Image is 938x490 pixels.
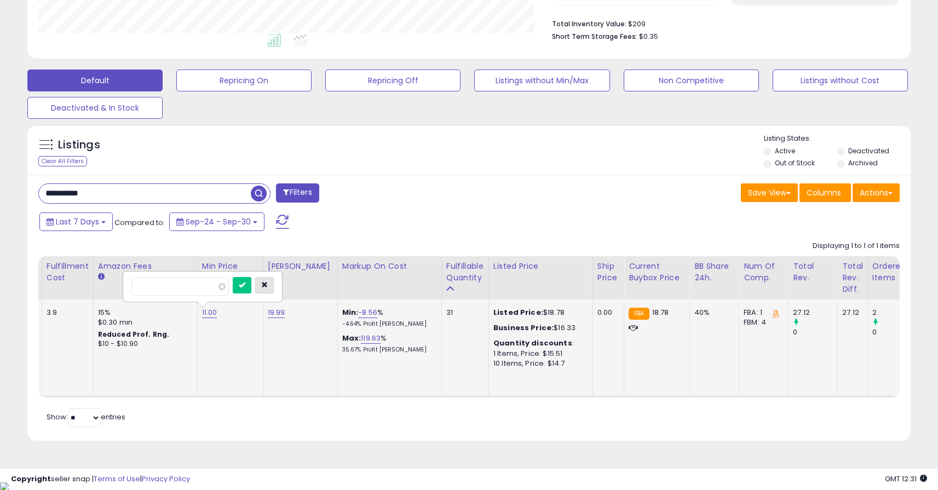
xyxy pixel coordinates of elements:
[98,308,189,318] div: 15%
[853,183,900,202] button: Actions
[597,261,619,284] div: Ship Price
[142,474,190,484] a: Privacy Policy
[807,187,841,198] span: Columns
[56,216,99,227] span: Last 7 Days
[552,32,637,41] b: Short Term Storage Fees:
[342,307,359,318] b: Min:
[342,320,433,328] p: -4.64% Profit [PERSON_NAME]
[268,307,285,318] a: 19.99
[629,261,685,284] div: Current Buybox Price
[775,158,815,168] label: Out of Stock
[342,261,437,272] div: Markup on Cost
[58,137,100,153] h5: Listings
[775,146,795,155] label: Active
[268,261,333,272] div: [PERSON_NAME]
[885,474,927,484] span: 2025-10-8 12:31 GMT
[169,212,264,231] button: Sep-24 - Sep-30
[813,241,900,251] div: Displaying 1 to 1 of 1 items
[793,327,837,337] div: 0
[446,261,484,284] div: Fulfillable Quantity
[11,474,51,484] strong: Copyright
[493,308,584,318] div: $18.78
[342,308,433,328] div: %
[446,308,480,318] div: 31
[493,322,554,333] b: Business Price:
[47,412,125,422] span: Show: entries
[325,70,461,91] button: Repricing Off
[842,308,859,318] div: 27.12
[342,333,361,343] b: Max:
[493,349,584,359] div: 1 Items, Price: $15.51
[39,212,113,231] button: Last 7 Days
[38,156,87,166] div: Clear All Filters
[114,217,165,228] span: Compared to:
[98,318,189,327] div: $0.30 min
[11,474,190,485] div: seller snap | |
[552,16,891,30] li: $209
[98,330,170,339] b: Reduced Prof. Rng.
[848,158,878,168] label: Archived
[98,261,193,272] div: Amazon Fees
[474,70,609,91] button: Listings without Min/Max
[27,70,163,91] button: Default
[202,307,217,318] a: 11.00
[361,333,381,344] a: 119.63
[552,19,626,28] b: Total Inventory Value:
[47,308,85,318] div: 3.9
[98,339,189,349] div: $10 - $10.90
[744,308,780,318] div: FBA: 1
[793,261,833,284] div: Total Rev.
[764,134,911,144] p: Listing States:
[848,146,889,155] label: Deactivated
[652,307,669,318] span: 18.78
[799,183,851,202] button: Columns
[202,261,258,272] div: Min Price
[98,272,105,282] small: Amazon Fees.
[493,338,572,348] b: Quantity discounts
[694,261,734,284] div: BB Share 24h.
[27,97,163,119] button: Deactivated & In Stock
[186,216,251,227] span: Sep-24 - Sep-30
[493,323,584,333] div: $16.33
[276,183,319,203] button: Filters
[744,318,780,327] div: FBM: 4
[176,70,312,91] button: Repricing On
[744,261,784,284] div: Num of Comp.
[47,261,89,284] div: Fulfillment Cost
[639,31,658,42] span: $0.35
[872,261,912,284] div: Ordered Items
[773,70,908,91] button: Listings without Cost
[872,327,917,337] div: 0
[493,359,584,368] div: 10 Items, Price: $14.7
[597,308,615,318] div: 0.00
[337,256,441,299] th: The percentage added to the cost of goods (COGS) that forms the calculator for Min & Max prices.
[94,474,140,484] a: Terms of Use
[493,261,588,272] div: Listed Price
[872,308,917,318] div: 2
[358,307,377,318] a: -8.56
[493,338,584,348] div: :
[342,333,433,354] div: %
[741,183,798,202] button: Save View
[493,307,543,318] b: Listed Price:
[342,346,433,354] p: 35.67% Profit [PERSON_NAME]
[629,308,649,320] small: FBA
[842,261,863,295] div: Total Rev. Diff.
[624,70,759,91] button: Non Competitive
[793,308,837,318] div: 27.12
[694,308,730,318] div: 40%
